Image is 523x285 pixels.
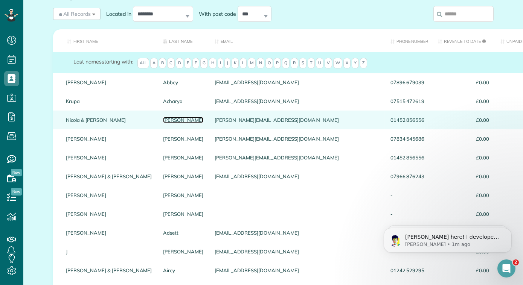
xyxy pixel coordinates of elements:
[291,58,298,68] span: R
[248,58,256,68] span: M
[438,117,489,123] span: £0.00
[163,80,203,85] a: Abbey
[385,186,432,205] div: -
[11,169,22,176] span: New
[150,58,158,68] span: A
[360,58,367,68] span: Z
[66,136,152,141] a: [PERSON_NAME]
[209,29,385,52] th: Email: activate to sort column ascending
[209,111,385,129] div: [PERSON_NAME][EMAIL_ADDRESS][DOMAIN_NAME]
[163,99,203,104] a: Acharya
[163,193,203,198] a: [PERSON_NAME]
[438,155,489,160] span: £0.00
[385,205,432,223] div: -
[163,268,203,273] a: Airey
[265,58,273,68] span: O
[163,174,203,179] a: [PERSON_NAME]
[209,261,385,280] div: [EMAIL_ADDRESS][DOMAIN_NAME]
[257,58,264,68] span: N
[66,117,152,123] a: Nicola & [PERSON_NAME]
[209,167,385,186] div: [EMAIL_ADDRESS][DOMAIN_NAME]
[53,29,158,52] th: First Name: activate to sort column ascending
[438,211,489,217] span: £0.00
[385,73,432,92] div: 07896 679039
[163,230,203,235] a: Adsett
[209,73,385,92] div: [EMAIL_ADDRESS][DOMAIN_NAME]
[333,58,342,68] span: W
[66,211,152,217] a: [PERSON_NAME]
[209,242,385,261] div: [EMAIL_ADDRESS][DOMAIN_NAME]
[343,58,351,68] span: X
[163,249,203,254] a: [PERSON_NAME]
[163,155,203,160] a: [PERSON_NAME]
[385,29,432,52] th: Phone number: activate to sort column ascending
[385,148,432,167] div: 01452 856556
[209,58,217,68] span: H
[163,117,203,123] a: [PERSON_NAME]
[438,268,489,273] span: £0.00
[66,80,152,85] a: [PERSON_NAME]
[299,58,306,68] span: S
[66,174,152,179] a: [PERSON_NAME] & [PERSON_NAME]
[209,129,385,148] div: [PERSON_NAME][EMAIL_ADDRESS][DOMAIN_NAME]
[218,58,223,68] span: I
[66,99,152,104] a: Krupa
[385,92,432,111] div: 07515 472619
[58,10,91,18] span: All Records
[66,193,152,198] a: [PERSON_NAME]
[224,58,230,68] span: J
[200,58,208,68] span: G
[438,99,489,104] span: £0.00
[282,58,290,68] span: Q
[308,58,315,68] span: T
[167,58,175,68] span: C
[209,148,385,167] div: [PERSON_NAME][EMAIL_ADDRESS][DOMAIN_NAME]
[192,58,199,68] span: F
[497,259,515,277] iframe: Intercom live chat
[66,230,152,235] a: [PERSON_NAME]
[193,10,238,18] label: With post code
[74,58,133,65] label: starting with:
[184,58,191,68] span: E
[157,29,209,52] th: Last Name: activate to sort column descending
[66,268,152,273] a: [PERSON_NAME] & [PERSON_NAME]
[11,188,22,196] span: New
[325,58,332,68] span: V
[176,58,183,68] span: D
[372,212,523,265] iframe: Intercom notifications message
[352,58,359,68] span: Y
[438,174,489,179] span: £0.00
[101,10,133,18] label: Located in
[209,223,385,242] div: [EMAIL_ADDRESS][DOMAIN_NAME]
[438,193,489,198] span: £0.00
[385,167,432,186] div: 07966 876243
[432,29,495,52] th: Revenue to Date: activate to sort column ascending
[385,129,432,148] div: 07834 545686
[385,261,432,280] div: 01242 529295
[240,58,247,68] span: L
[274,58,281,68] span: P
[513,259,519,265] span: 2
[66,249,152,254] a: J
[163,211,203,217] a: [PERSON_NAME]
[232,58,239,68] span: K
[137,58,149,68] span: All
[438,80,489,85] span: £0.00
[74,58,102,65] span: Last names
[163,136,203,141] a: [PERSON_NAME]
[66,155,152,160] a: [PERSON_NAME]
[385,111,432,129] div: 01452 856556
[209,92,385,111] div: [EMAIL_ADDRESS][DOMAIN_NAME]
[438,136,489,141] span: £0.00
[316,58,323,68] span: U
[159,58,166,68] span: B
